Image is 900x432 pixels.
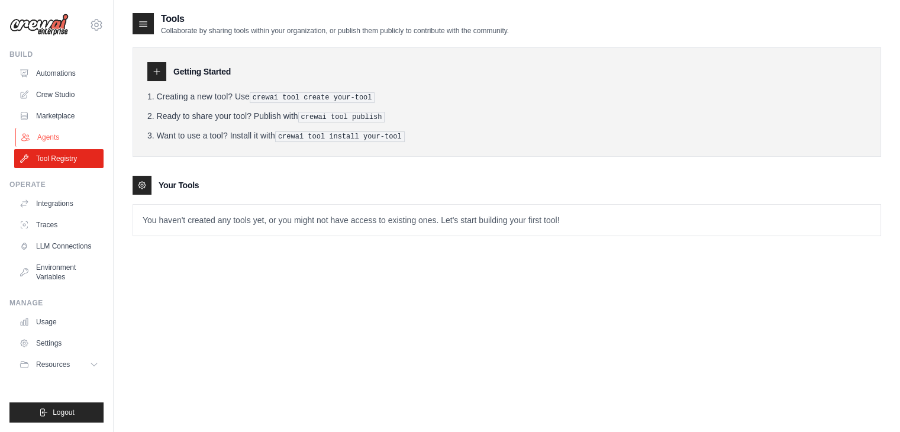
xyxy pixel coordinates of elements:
li: Creating a new tool? Use [147,91,866,103]
div: Manage [9,298,104,308]
a: Crew Studio [14,85,104,104]
a: Automations [14,64,104,83]
h3: Getting Started [173,66,231,78]
a: Traces [14,215,104,234]
p: You haven't created any tools yet, or you might not have access to existing ones. Let's start bui... [133,205,880,236]
li: Ready to share your tool? Publish with [147,110,866,122]
span: Resources [36,360,70,369]
a: Integrations [14,194,104,213]
a: Tool Registry [14,149,104,168]
li: Want to use a tool? Install it with [147,130,866,142]
pre: crewai tool install your-tool [275,131,405,142]
button: Resources [14,355,104,374]
div: Operate [9,180,104,189]
a: Environment Variables [14,258,104,286]
h2: Tools [161,12,509,26]
a: LLM Connections [14,237,104,256]
pre: crewai tool create your-tool [250,92,375,103]
div: Build [9,50,104,59]
a: Settings [14,334,104,353]
span: Logout [53,408,75,417]
button: Logout [9,402,104,423]
a: Agents [15,128,105,147]
a: Usage [14,312,104,331]
img: Logo [9,14,69,36]
h3: Your Tools [159,179,199,191]
pre: crewai tool publish [298,112,385,122]
p: Collaborate by sharing tools within your organization, or publish them publicly to contribute wit... [161,26,509,36]
a: Marketplace [14,107,104,125]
